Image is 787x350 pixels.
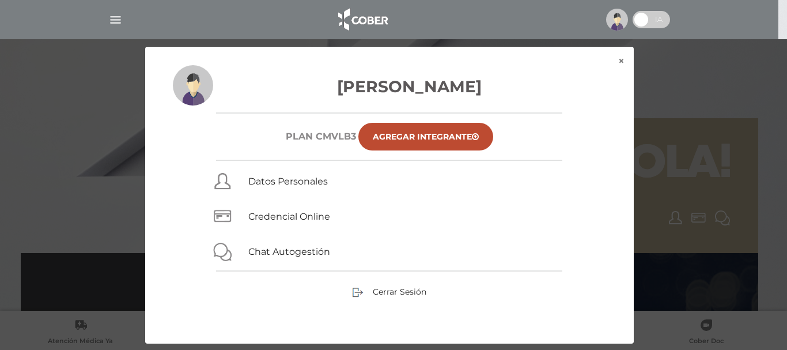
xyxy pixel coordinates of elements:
[373,287,426,297] span: Cerrar Sesión
[358,123,493,150] a: Agregar Integrante
[173,74,606,99] h3: [PERSON_NAME]
[352,286,426,296] a: Cerrar Sesión
[248,176,328,187] a: Datos Personales
[248,211,330,222] a: Credencial Online
[609,47,634,76] button: ×
[606,9,628,31] img: profile-placeholder.svg
[173,65,213,106] img: profile-placeholder.svg
[248,246,330,257] a: Chat Autogestión
[286,131,356,142] h6: Plan CMVLB3
[352,287,364,298] img: sign-out.png
[332,6,392,33] img: logo_cober_home-white.png
[108,13,123,27] img: Cober_menu-lines-white.svg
